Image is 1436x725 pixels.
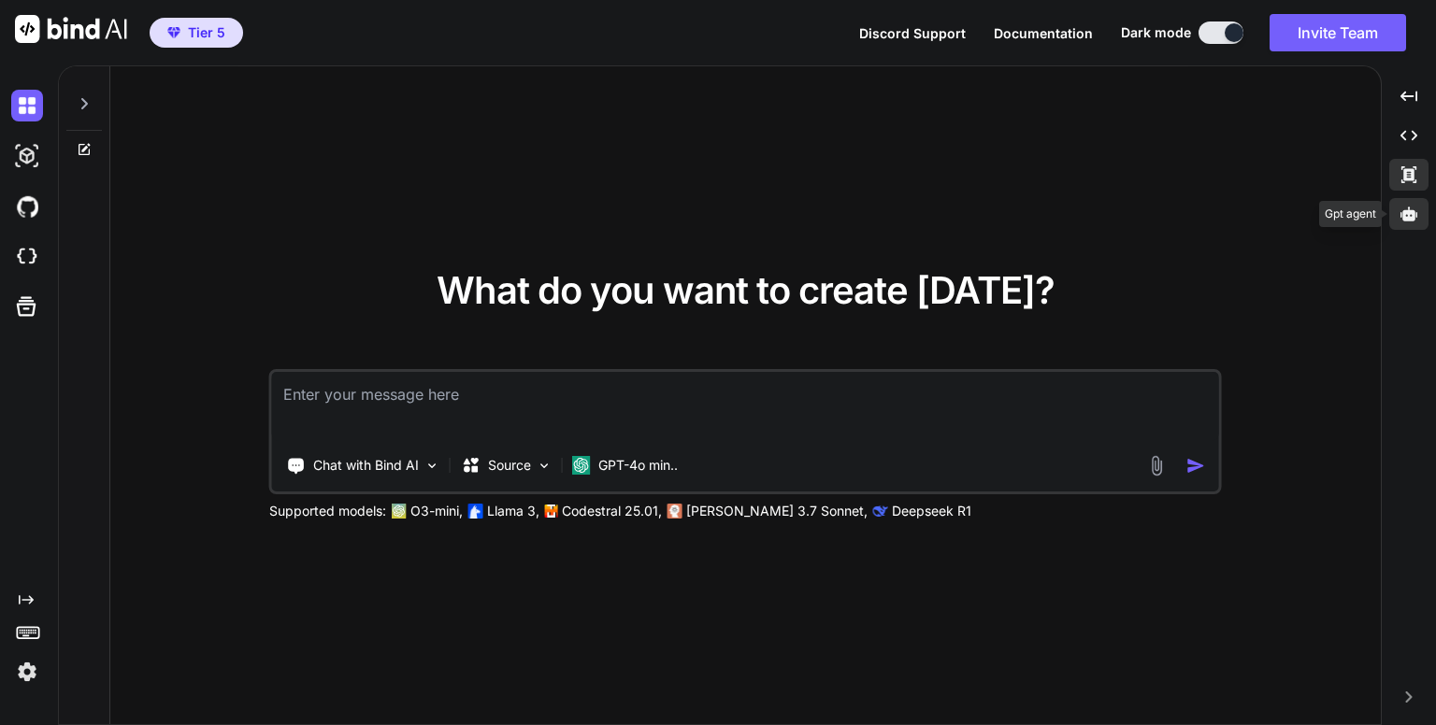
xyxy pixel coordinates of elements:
[11,241,43,273] img: cloudideIcon
[859,23,966,43] button: Discord Support
[686,502,868,520] p: [PERSON_NAME] 3.7 Sonnet,
[269,502,386,520] p: Supported models:
[572,456,591,475] img: GPT-4o mini
[188,23,225,42] span: Tier 5
[11,656,43,688] img: settings
[1186,456,1206,476] img: icon
[562,502,662,520] p: Codestral 25.01,
[873,504,888,519] img: claude
[410,502,463,520] p: O3-mini,
[994,23,1093,43] button: Documentation
[11,90,43,121] img: darkChat
[1146,455,1168,476] img: attachment
[537,458,553,474] img: Pick Models
[392,504,407,519] img: GPT-4
[487,502,539,520] p: Llama 3,
[994,25,1093,41] span: Documentation
[892,502,971,520] p: Deepseek R1
[11,191,43,222] img: githubDark
[437,267,1055,313] span: What do you want to create [DATE]?
[1121,23,1191,42] span: Dark mode
[424,458,440,474] img: Pick Tools
[598,456,678,475] p: GPT-4o min..
[1270,14,1406,51] button: Invite Team
[1319,201,1382,227] div: Gpt agent
[488,456,531,475] p: Source
[167,27,180,38] img: premium
[668,504,682,519] img: claude
[11,140,43,172] img: darkAi-studio
[15,15,127,43] img: Bind AI
[150,18,243,48] button: premiumTier 5
[313,456,419,475] p: Chat with Bind AI
[468,504,483,519] img: Llama2
[859,25,966,41] span: Discord Support
[545,505,558,518] img: Mistral-AI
